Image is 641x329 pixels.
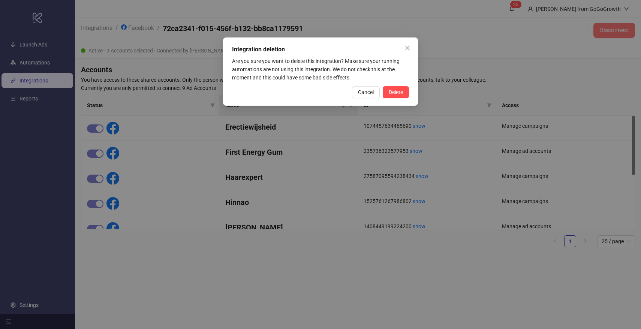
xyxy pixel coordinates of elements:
[401,42,413,54] button: Close
[358,89,374,95] span: Cancel
[232,57,409,82] div: Are you sure you want to delete this integration? Make sure your running automations are not usin...
[389,89,403,95] span: Delete
[232,45,409,54] div: Integration deletion
[383,86,409,98] button: Delete
[352,86,380,98] button: Cancel
[404,45,410,51] span: close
